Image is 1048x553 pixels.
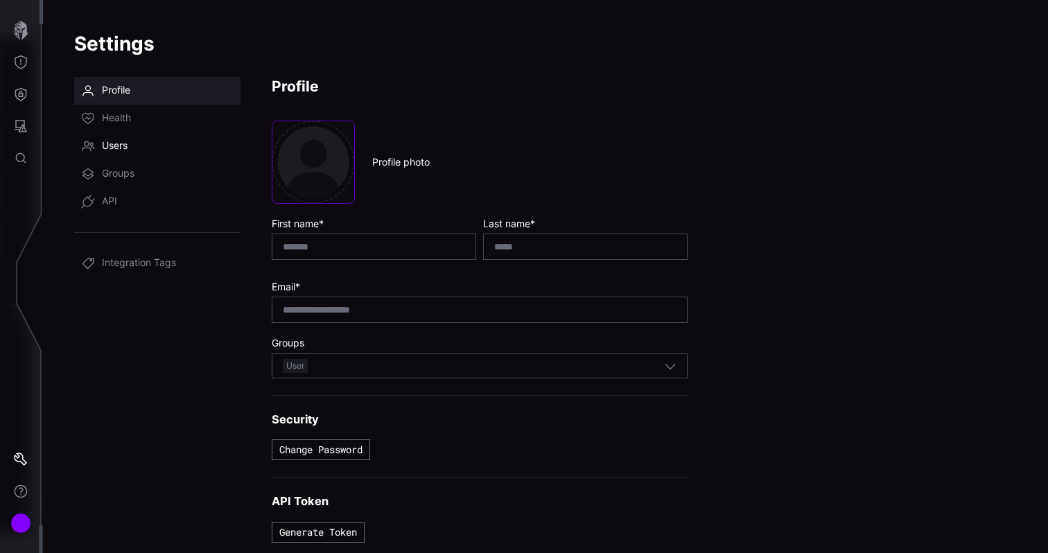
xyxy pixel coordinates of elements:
[372,156,430,168] label: Profile photo
[74,77,241,105] a: Profile
[664,360,676,372] button: Toggle options menu
[283,359,308,373] span: User
[74,31,1017,56] h1: Settings
[102,256,176,270] span: Integration Tags
[272,281,688,293] label: Email *
[272,218,476,230] label: First name *
[102,167,134,181] span: Groups
[272,439,370,460] button: Change Password
[272,522,365,543] button: Generate Token
[74,188,241,216] a: API
[102,112,131,125] span: Health
[483,218,688,230] label: Last name *
[74,105,241,132] a: Health
[272,337,688,349] label: Groups
[74,132,241,160] a: Users
[272,412,688,427] h3: Security
[272,77,688,96] h2: Profile
[74,160,241,188] a: Groups
[102,84,130,98] span: Profile
[272,494,688,509] h3: API Token
[74,249,241,277] a: Integration Tags
[102,195,117,209] span: API
[102,139,128,153] span: Users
